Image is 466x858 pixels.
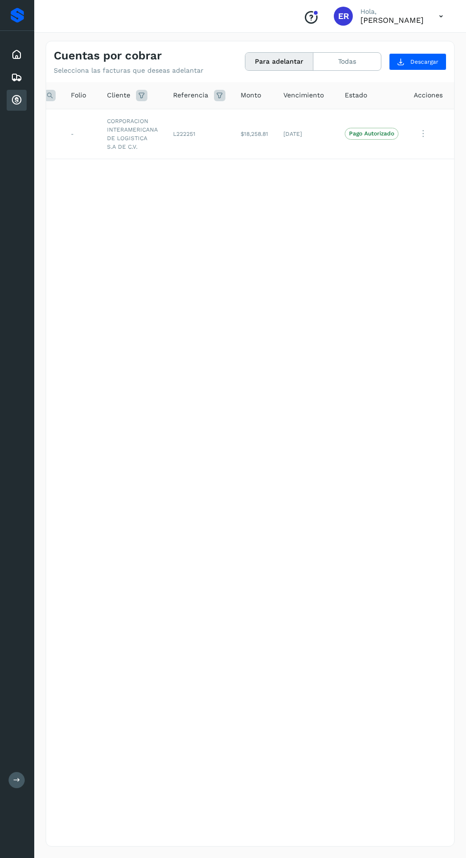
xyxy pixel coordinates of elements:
[283,90,324,100] span: Vencimiento
[276,109,337,159] td: [DATE]
[414,90,443,100] span: Acciones
[245,53,313,70] button: Para adelantar
[63,109,99,159] td: -
[165,109,233,159] td: L222251
[7,90,27,111] div: Cuentas por cobrar
[7,44,27,65] div: Inicio
[54,67,204,75] p: Selecciona las facturas que deseas adelantar
[360,16,424,25] p: Eduardo Reyes González
[54,49,162,63] h4: Cuentas por cobrar
[233,109,276,159] td: $18,258.81
[107,90,130,100] span: Cliente
[345,90,367,100] span: Estado
[7,67,27,88] div: Embarques
[313,53,381,70] button: Todas
[241,90,261,100] span: Monto
[360,8,424,16] p: Hola,
[410,57,438,66] span: Descargar
[173,90,208,100] span: Referencia
[71,90,86,100] span: Folio
[389,53,447,70] button: Descargar
[99,109,165,159] td: CORPORACION INTERAMERICANA DE LOGISTICA S.A DE C.V.
[349,130,394,137] p: Pago Autorizado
